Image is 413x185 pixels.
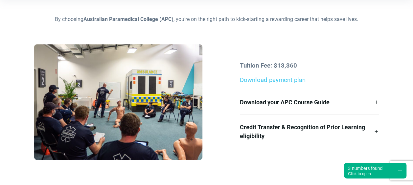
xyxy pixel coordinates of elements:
[240,76,306,84] a: Download payment plan
[83,16,173,22] strong: Australian Paramedical College (APC)
[240,115,379,148] a: Credit Transfer & Recognition of Prior Learning eligibility
[240,62,297,69] strong: Tuition Fee: $13,360
[240,90,379,114] a: Download your APC Course Guide
[34,15,379,23] p: By choosing , you’re on the right path to kick-starting a rewarding career that helps save lives.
